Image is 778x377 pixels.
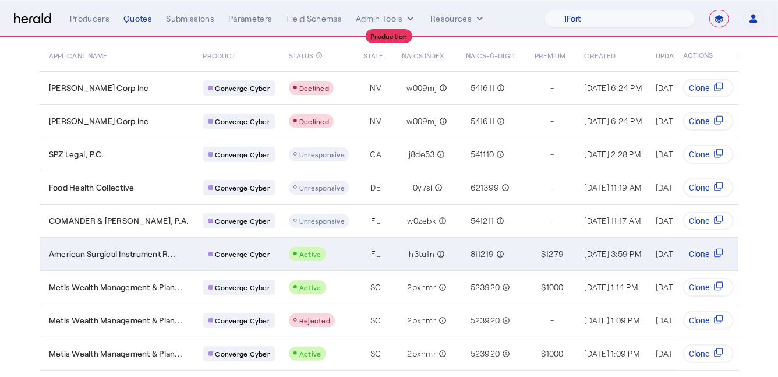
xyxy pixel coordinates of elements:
[370,315,381,326] span: SC
[683,245,734,263] button: Clone
[551,82,554,94] span: -
[541,248,546,260] span: $
[215,83,270,93] span: Converge Cyber
[436,315,447,326] mat-icon: info_outline
[215,216,270,226] span: Converge Cyber
[356,13,416,24] button: internal dropdown menu
[370,182,381,193] span: DE
[49,115,149,127] span: [PERSON_NAME] Corp Inc
[585,116,642,126] span: [DATE] 6:24 PM
[471,348,500,360] span: 523920
[436,281,447,293] mat-icon: info_outline
[299,217,345,225] span: Unresponsive
[407,281,436,293] span: 2pxhmr
[689,149,709,160] span: Clone
[499,182,510,193] mat-icon: info_outline
[299,117,329,125] span: Declined
[411,182,433,193] span: l0y7si
[585,249,642,259] span: [DATE] 3:59 PM
[299,283,321,291] span: Active
[585,182,642,192] span: [DATE] 11:19 AM
[546,248,564,260] span: 1279
[371,248,380,260] span: FL
[471,149,494,160] span: 541110
[656,249,713,259] span: [DATE] 4:00 PM
[203,49,236,61] span: PRODUCT
[689,115,709,127] span: Clone
[585,282,638,292] span: [DATE] 1:14 PM
[494,82,505,94] mat-icon: info_outline
[551,315,554,326] span: -
[656,116,713,126] span: [DATE] 6:24 PM
[289,49,314,61] span: STATUS
[551,149,554,160] span: -
[689,182,709,193] span: Clone
[49,315,182,326] span: Metis Wealth Management & Plan...
[471,82,495,94] span: 541611
[14,13,51,24] img: Herald Logo
[546,281,564,293] span: 1000
[215,316,270,325] span: Converge Cyber
[432,182,443,193] mat-icon: info_outline
[500,348,510,360] mat-icon: info_outline
[689,248,709,260] span: Clone
[656,182,713,192] span: [DATE] 11:19 AM
[166,13,214,24] div: Submissions
[123,13,152,24] div: Quotes
[471,281,500,293] span: 523920
[494,149,504,160] mat-icon: info_outline
[500,281,510,293] mat-icon: info_outline
[409,149,435,160] span: j8de53
[49,182,135,193] span: Food Health Collective
[215,349,270,358] span: Converge Cyber
[49,281,182,293] span: Metis Wealth Management & Plan...
[228,13,273,24] div: Parameters
[551,215,554,227] span: -
[494,248,504,260] mat-icon: info_outline
[371,215,380,227] span: FL
[215,283,270,292] span: Converge Cyber
[551,182,554,193] span: -
[370,149,381,160] span: CA
[215,117,270,126] span: Converge Cyber
[366,29,412,43] div: Production
[683,112,734,131] button: Clone
[370,82,381,94] span: NV
[287,13,342,24] div: Field Schemas
[471,182,500,193] span: 621399
[409,248,434,260] span: h3tu1n
[585,216,641,226] span: [DATE] 11:17 AM
[49,248,175,260] span: American Surgical Instrument R...
[656,282,709,292] span: [DATE] 1:16 PM
[407,348,436,360] span: 2pxhmr
[551,115,554,127] span: -
[683,79,734,97] button: Clone
[471,315,500,326] span: 523920
[316,49,323,62] mat-icon: info_outline
[299,84,329,92] span: Declined
[49,348,182,360] span: Metis Wealth Management & Plan...
[436,348,447,360] mat-icon: info_outline
[689,281,709,293] span: Clone
[689,215,709,227] span: Clone
[471,215,494,227] span: 541211
[656,348,709,358] span: [DATE] 1:10 PM
[299,184,345,192] span: Unresponsive
[683,278,734,297] button: Clone
[370,115,381,127] span: NV
[49,82,149,94] span: [PERSON_NAME] Corp Inc
[656,149,713,159] span: [DATE] 2:29 PM
[49,149,104,160] span: SPZ Legal, P.C.
[500,315,510,326] mat-icon: info_outline
[674,38,739,71] th: ACTIONS
[471,115,495,127] span: 541611
[299,250,321,258] span: Active
[656,315,711,325] span: [DATE] 1:09 PM
[406,115,437,127] span: w009mj
[299,350,321,358] span: Active
[299,316,330,325] span: Rejected
[434,248,445,260] mat-icon: info_outline
[215,183,270,192] span: Converge Cyber
[683,344,734,363] button: Clone
[683,145,734,164] button: Clone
